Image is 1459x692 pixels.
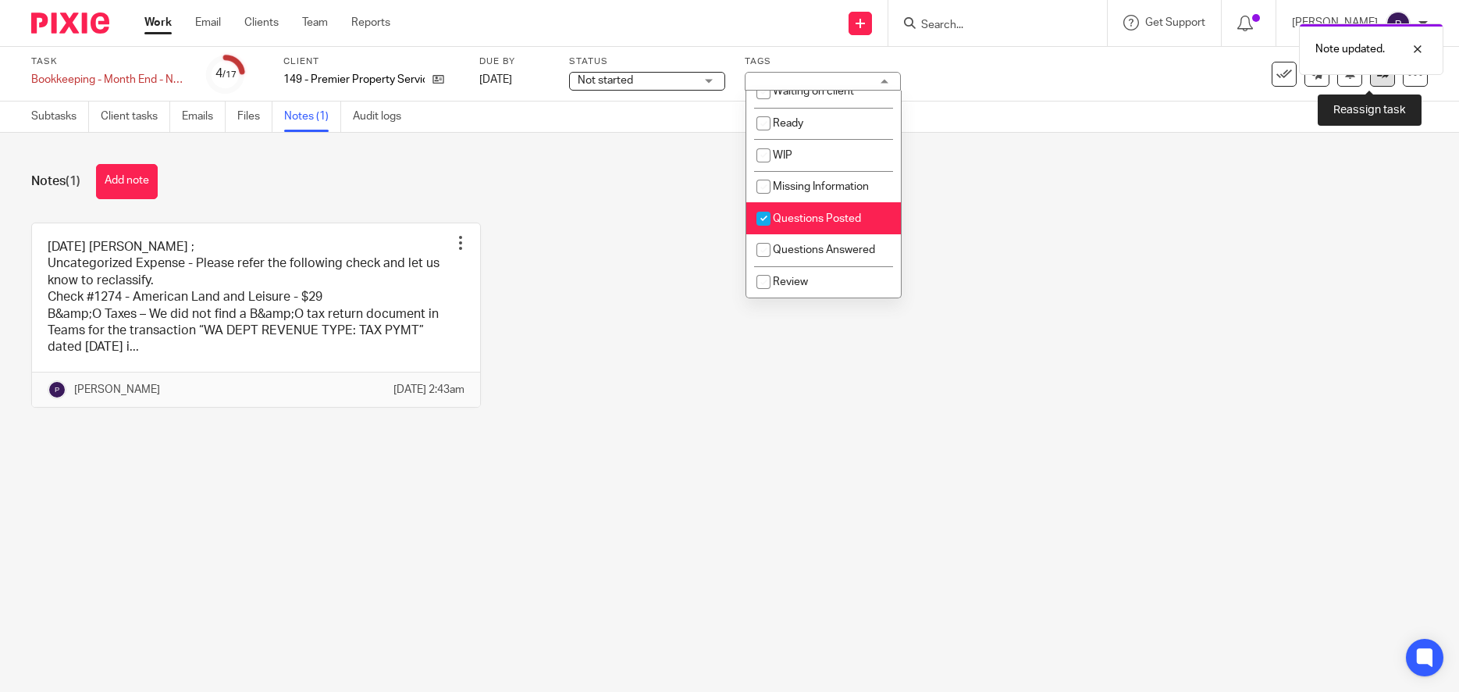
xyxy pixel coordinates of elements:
[237,102,272,132] a: Files
[31,55,187,68] label: Task
[773,181,869,192] span: Missing Information
[144,15,172,30] a: Work
[222,70,237,79] small: /17
[215,65,237,83] div: 4
[773,213,861,224] span: Questions Posted
[66,175,80,187] span: (1)
[283,55,460,68] label: Client
[1315,41,1385,57] p: Note updated.
[351,15,390,30] a: Reports
[283,72,425,87] p: 149 - Premier Property Services
[182,102,226,132] a: Emails
[353,102,413,132] a: Audit logs
[773,150,792,161] span: WIP
[31,173,80,190] h1: Notes
[31,102,89,132] a: Subtasks
[773,276,808,287] span: Review
[569,55,725,68] label: Status
[479,55,550,68] label: Due by
[101,102,170,132] a: Client tasks
[393,382,464,398] p: [DATE] 2:43am
[284,102,341,132] a: Notes (1)
[96,164,158,199] button: Add note
[31,12,109,34] img: Pixie
[578,75,633,86] span: Not started
[1386,11,1411,36] img: svg%3E
[244,15,279,30] a: Clients
[302,15,328,30] a: Team
[48,380,66,399] img: svg%3E
[479,74,512,85] span: [DATE]
[773,244,875,255] span: Questions Answered
[31,72,187,87] div: Bookkeeping - Month End - No monthly meeting
[195,15,221,30] a: Email
[773,86,854,97] span: Waiting on client
[74,382,160,398] p: [PERSON_NAME]
[773,118,803,129] span: Ready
